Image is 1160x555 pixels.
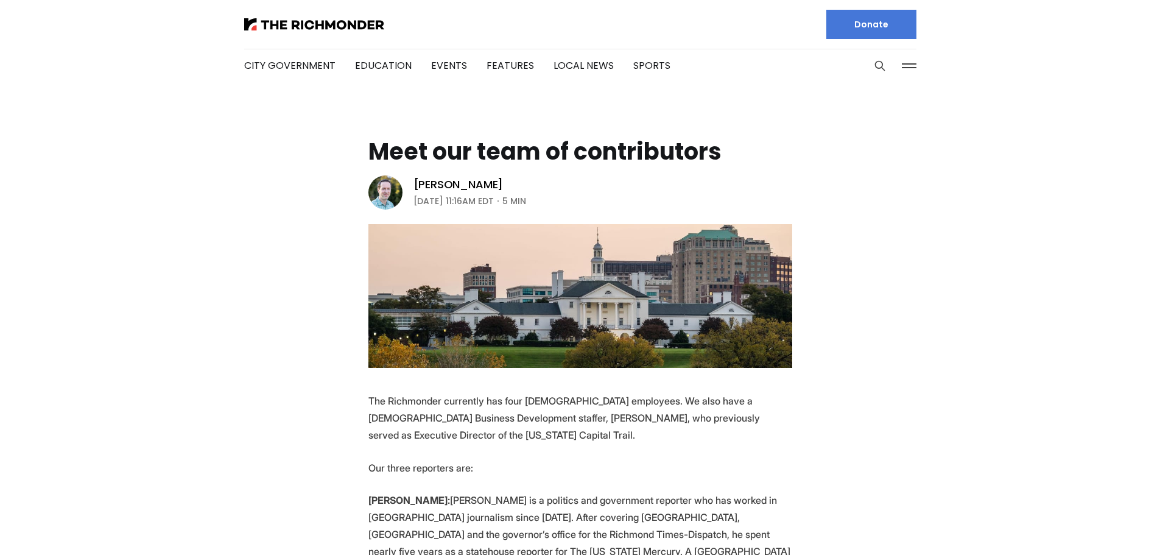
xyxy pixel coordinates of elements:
[554,58,614,72] a: Local News
[413,177,504,192] a: [PERSON_NAME]
[368,459,792,476] p: Our three reporters are:
[355,58,412,72] a: Education
[244,18,384,30] img: The Richmonder
[368,175,402,210] img: Michael Phillips
[244,58,336,72] a: City Government
[368,392,792,444] p: The Richmonder currently has four [DEMOGRAPHIC_DATA] employees. We also have a [DEMOGRAPHIC_DATA]...
[871,57,889,75] button: Search this site
[487,58,534,72] a: Features
[826,10,916,39] a: Donate
[413,194,494,208] time: [DATE] 11:16AM EDT
[633,58,670,72] a: Sports
[502,194,526,208] span: 5 min
[368,139,722,164] h1: Meet our team of contributors
[368,224,792,368] img: Meet our team of contributors
[431,58,467,72] a: Events
[368,494,450,506] strong: [PERSON_NAME]:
